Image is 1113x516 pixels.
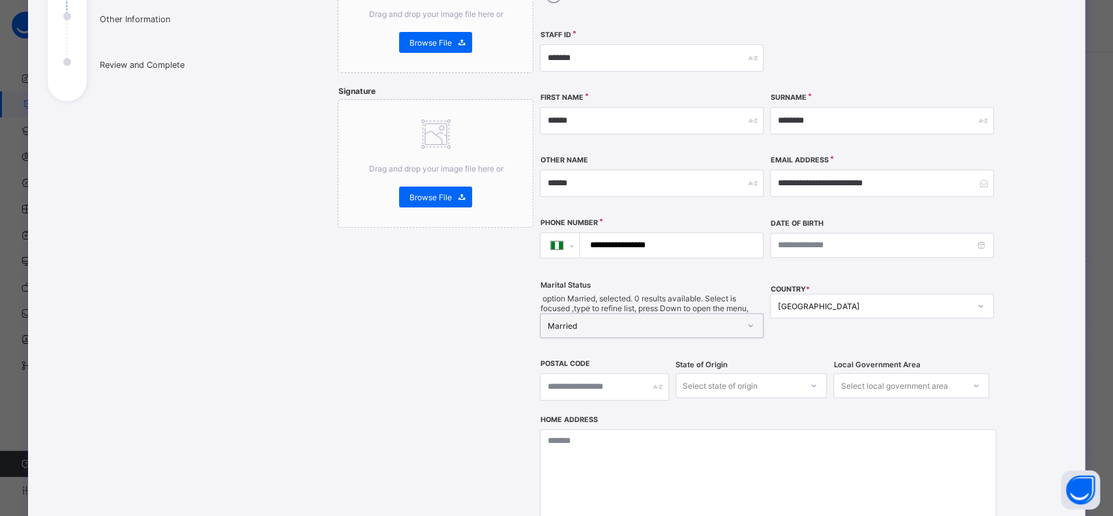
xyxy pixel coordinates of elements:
span: option Married, selected. [540,294,632,303]
label: Surname [770,93,806,102]
div: Select state of origin [683,373,758,398]
span: State of Origin [675,360,728,369]
label: Home Address [540,416,597,424]
span: Signature [338,86,375,96]
span: 0 results available. Select is focused ,type to refine list, press Down to open the menu, [540,294,748,313]
label: Date of Birth [770,219,823,228]
span: Local Government Area [833,360,920,369]
span: Browse File [409,38,451,48]
label: First Name [540,93,583,102]
label: Phone Number [540,219,597,227]
label: Other Name [540,156,587,164]
button: Open asap [1061,470,1100,509]
span: Browse File [409,192,451,202]
span: Marital Status [540,281,590,290]
span: COUNTRY [770,285,809,294]
label: Email Address [770,156,828,164]
div: Married [547,321,739,331]
span: Drag and drop your image file here or [368,164,503,174]
label: Postal Code [540,359,589,368]
span: Drag and drop your image file here or [368,9,503,19]
div: Select local government area [840,373,947,398]
label: Staff ID [540,31,571,39]
div: Drag and drop your image file here orBrowse File [338,99,533,228]
div: [GEOGRAPHIC_DATA] [777,301,970,311]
